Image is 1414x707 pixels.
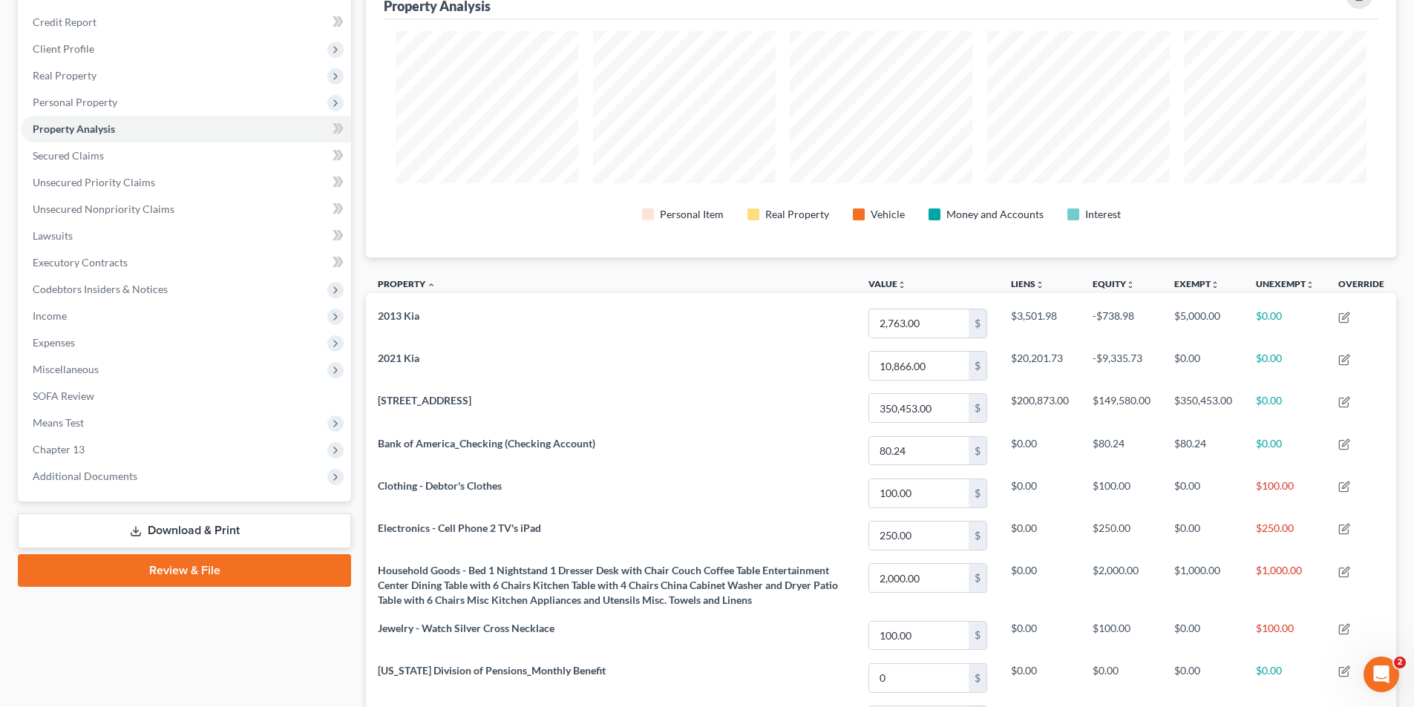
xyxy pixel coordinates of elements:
[21,142,351,169] a: Secured Claims
[969,564,986,592] div: $
[1081,514,1162,556] td: $250.00
[378,622,554,634] span: Jewelry - Watch Silver Cross Necklace
[999,430,1081,472] td: $0.00
[969,522,986,550] div: $
[21,196,351,223] a: Unsecured Nonpriority Claims
[1162,430,1244,472] td: $80.24
[1162,514,1244,556] td: $0.00
[378,479,502,492] span: Clothing - Debtor's Clothes
[869,564,969,592] input: 0.00
[869,394,969,422] input: 0.00
[969,394,986,422] div: $
[946,207,1044,222] div: Money and Accounts
[868,278,906,289] a: Valueunfold_more
[33,176,155,188] span: Unsecured Priority Claims
[969,309,986,338] div: $
[427,280,436,289] i: expand_less
[21,169,351,196] a: Unsecured Priority Claims
[999,657,1081,699] td: $0.00
[1085,207,1121,222] div: Interest
[999,472,1081,514] td: $0.00
[1081,345,1162,387] td: -$9,335.73
[18,513,351,548] a: Download & Print
[1174,278,1220,289] a: Exemptunfold_more
[378,278,436,289] a: Property expand_less
[33,470,137,482] span: Additional Documents
[1162,387,1244,430] td: $350,453.00
[1364,657,1399,692] iframe: Intercom live chat
[969,479,986,507] div: $
[21,116,351,142] a: Property Analysis
[1244,614,1326,657] td: $100.00
[1162,614,1244,657] td: $0.00
[1244,657,1326,699] td: $0.00
[1081,657,1162,699] td: $0.00
[999,302,1081,344] td: $3,501.98
[969,437,986,465] div: $
[999,514,1081,556] td: $0.00
[1244,556,1326,614] td: $1,000.00
[21,223,351,249] a: Lawsuits
[1162,472,1244,514] td: $0.00
[999,614,1081,657] td: $0.00
[1244,430,1326,472] td: $0.00
[869,437,969,465] input: 0.00
[1162,657,1244,699] td: $0.00
[33,443,85,456] span: Chapter 13
[969,622,986,650] div: $
[1081,430,1162,472] td: $80.24
[21,383,351,410] a: SOFA Review
[1093,278,1135,289] a: Equityunfold_more
[897,280,906,289] i: unfold_more
[660,207,724,222] div: Personal Item
[869,664,969,692] input: 0.00
[33,96,117,108] span: Personal Property
[1081,302,1162,344] td: -$738.98
[18,554,351,587] a: Review & File
[33,416,84,429] span: Means Test
[1126,280,1135,289] i: unfold_more
[1081,472,1162,514] td: $100.00
[869,479,969,507] input: 0.00
[378,522,541,534] span: Electronics - Cell Phone 2 TV's iPad
[1211,280,1220,289] i: unfold_more
[1326,269,1396,303] th: Override
[1081,387,1162,430] td: $149,580.00
[33,336,75,349] span: Expenses
[33,389,94,402] span: SOFA Review
[969,664,986,692] div: $
[1244,514,1326,556] td: $250.00
[869,622,969,650] input: 0.00
[869,352,969,380] input: 0.00
[1306,280,1315,289] i: unfold_more
[1244,387,1326,430] td: $0.00
[1162,302,1244,344] td: $5,000.00
[33,16,96,28] span: Credit Report
[1081,614,1162,657] td: $100.00
[378,664,606,677] span: [US_STATE] Division of Pensions_Monthly Benefit
[999,345,1081,387] td: $20,201.73
[33,283,168,295] span: Codebtors Insiders & Notices
[33,122,115,135] span: Property Analysis
[1244,472,1326,514] td: $100.00
[33,42,94,55] span: Client Profile
[869,522,969,550] input: 0.00
[1244,302,1326,344] td: $0.00
[21,249,351,276] a: Executory Contracts
[378,564,838,606] span: Household Goods - Bed 1 Nightstand 1 Dresser Desk with Chair Couch Coffee Table Entertainment Cen...
[33,309,67,322] span: Income
[1081,556,1162,614] td: $2,000.00
[33,149,104,162] span: Secured Claims
[1256,278,1315,289] a: Unexemptunfold_more
[1244,345,1326,387] td: $0.00
[378,437,595,450] span: Bank of America_Checking (Checking Account)
[999,556,1081,614] td: $0.00
[1162,556,1244,614] td: $1,000.00
[378,394,471,407] span: [STREET_ADDRESS]
[765,207,829,222] div: Real Property
[33,69,96,82] span: Real Property
[1035,280,1044,289] i: unfold_more
[378,352,419,364] span: 2021 Kia
[1011,278,1044,289] a: Liensunfold_more
[33,203,174,215] span: Unsecured Nonpriority Claims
